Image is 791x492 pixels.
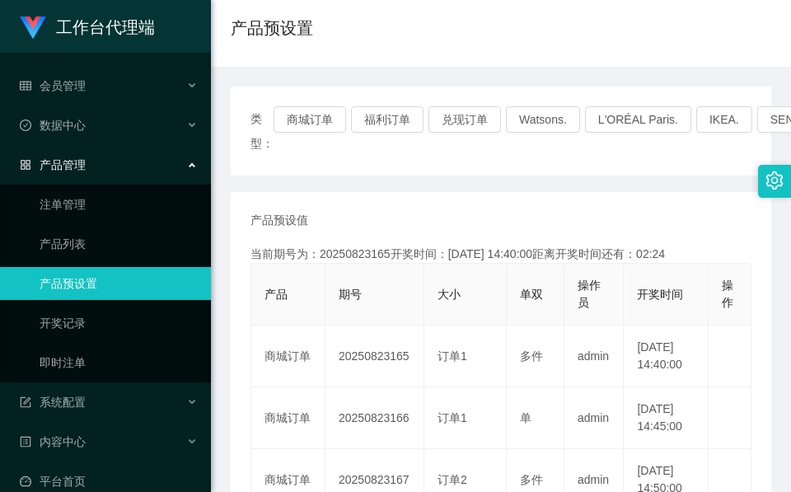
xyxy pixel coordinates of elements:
[520,288,543,301] span: 单双
[438,411,467,424] span: 订单1
[20,79,86,92] span: 会员管理
[438,349,467,363] span: 订单1
[585,106,691,133] button: L'ORÉAL Paris.
[351,106,424,133] button: 福利订单
[40,307,198,340] a: 开奖记录
[722,279,733,309] span: 操作
[20,80,31,91] i: 图标: table
[578,279,601,309] span: 操作员
[339,288,362,301] span: 期号
[56,1,155,54] h1: 工作台代理端
[40,346,198,379] a: 即时注单
[624,387,709,449] td: [DATE] 14:45:00
[520,473,543,486] span: 多件
[564,326,624,387] td: admin
[506,106,580,133] button: Watsons.
[40,227,198,260] a: 产品列表
[40,267,198,300] a: 产品预设置
[325,326,424,387] td: 20250823165
[520,411,531,424] span: 单
[231,16,313,40] h1: 产品预设置
[637,288,683,301] span: 开奖时间
[20,16,46,40] img: logo.9652507e.png
[20,20,155,33] a: 工作台代理端
[428,106,501,133] button: 兑现订单
[520,349,543,363] span: 多件
[274,106,346,133] button: 商城订单
[20,119,31,131] i: 图标: check-circle-o
[40,188,198,221] a: 注单管理
[251,326,325,387] td: 商城订单
[250,106,274,156] span: 类型：
[564,387,624,449] td: admin
[20,396,86,409] span: 系统配置
[20,435,86,448] span: 内容中心
[438,473,467,486] span: 订单2
[20,158,86,171] span: 产品管理
[20,159,31,171] i: 图标: appstore-o
[765,171,784,190] i: 图标: setting
[696,106,752,133] button: IKEA.
[325,387,424,449] td: 20250823166
[624,326,709,387] td: [DATE] 14:40:00
[20,436,31,447] i: 图标: profile
[251,387,325,449] td: 商城订单
[20,396,31,408] i: 图标: form
[438,288,461,301] span: 大小
[20,119,86,132] span: 数据中心
[250,212,308,229] span: 产品预设值
[264,288,288,301] span: 产品
[250,246,751,263] div: 当前期号为：20250823165开奖时间：[DATE] 14:40:00距离开奖时间还有：02:24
